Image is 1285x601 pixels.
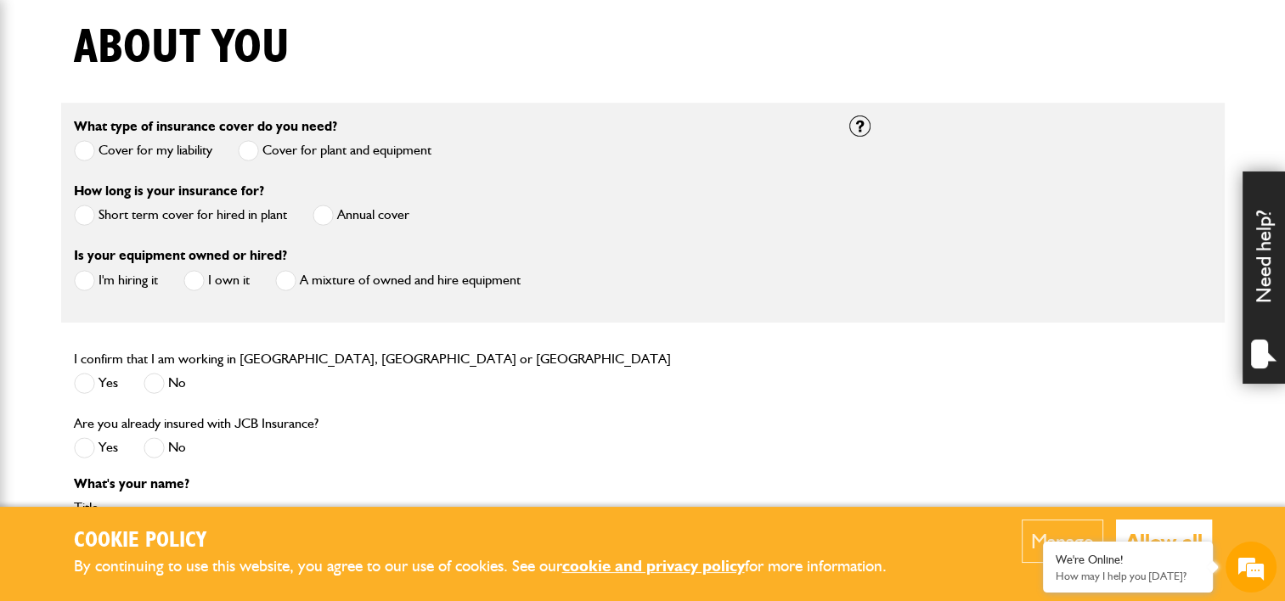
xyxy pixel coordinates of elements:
[275,270,521,291] label: A mixture of owned and hire equipment
[74,205,287,226] label: Short term cover for hired in plant
[74,528,915,554] h2: Cookie Policy
[74,120,337,133] label: What type of insurance cover do you need?
[74,140,212,161] label: Cover for my liability
[74,417,318,430] label: Are you already insured with JCB Insurance?
[74,352,671,366] label: I confirm that I am working in [GEOGRAPHIC_DATA], [GEOGRAPHIC_DATA] or [GEOGRAPHIC_DATA]
[313,205,409,226] label: Annual cover
[74,249,287,262] label: Is your equipment owned or hired?
[1056,570,1200,582] p: How may I help you today?
[74,501,824,514] label: Title
[562,556,745,576] a: cookie and privacy policy
[74,477,824,491] p: What's your name?
[74,20,290,76] h1: About you
[74,270,158,291] label: I'm hiring it
[74,437,118,458] label: Yes
[1056,553,1200,567] div: We're Online!
[144,437,186,458] label: No
[74,553,915,580] p: By continuing to use this website, you agree to our use of cookies. See our for more information.
[1243,171,1285,384] div: Need help?
[144,373,186,394] label: No
[1116,520,1212,563] button: Allow all
[238,140,431,161] label: Cover for plant and equipment
[74,184,264,198] label: How long is your insurance for?
[183,270,250,291] label: I own it
[1022,520,1103,563] button: Manage
[74,373,118,394] label: Yes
